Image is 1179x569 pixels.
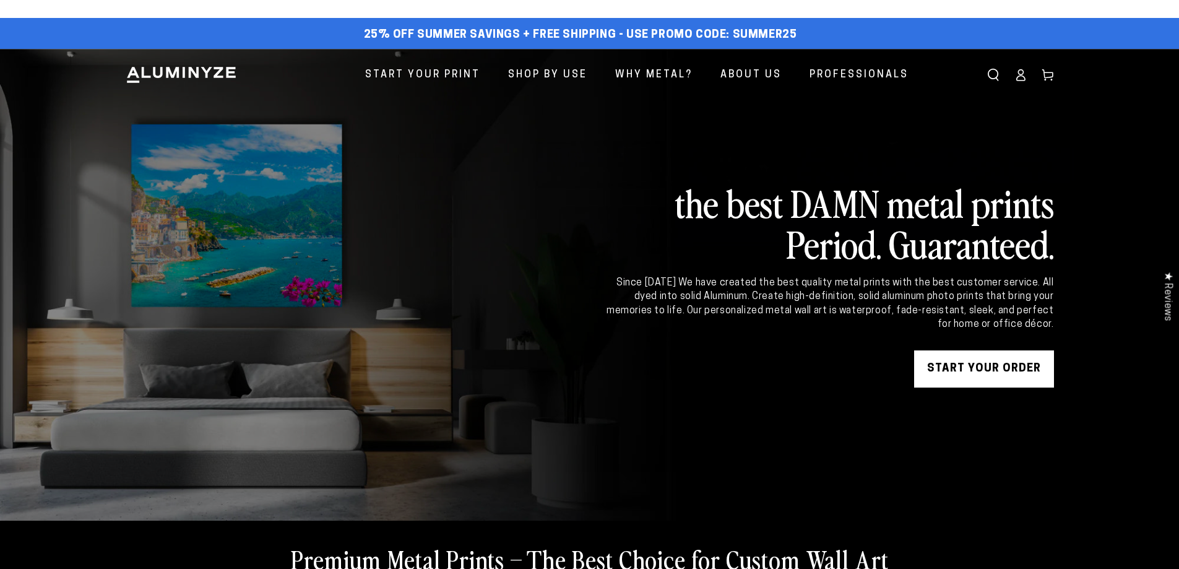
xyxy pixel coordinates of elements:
[914,350,1054,388] a: START YOUR Order
[126,66,237,84] img: Aluminyze
[356,59,490,92] a: Start Your Print
[1155,262,1179,331] div: Click to open Judge.me floating reviews tab
[605,276,1054,332] div: Since [DATE] We have created the best quality metal prints with the best customer service. All dy...
[720,66,782,84] span: About Us
[364,28,797,42] span: 25% off Summer Savings + Free Shipping - Use Promo Code: SUMMER25
[810,66,909,84] span: Professionals
[711,59,791,92] a: About Us
[365,66,480,84] span: Start Your Print
[800,59,918,92] a: Professionals
[606,59,702,92] a: Why Metal?
[508,66,587,84] span: Shop By Use
[499,59,597,92] a: Shop By Use
[980,61,1007,89] summary: Search our site
[615,66,693,84] span: Why Metal?
[605,182,1054,264] h2: the best DAMN metal prints Period. Guaranteed.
